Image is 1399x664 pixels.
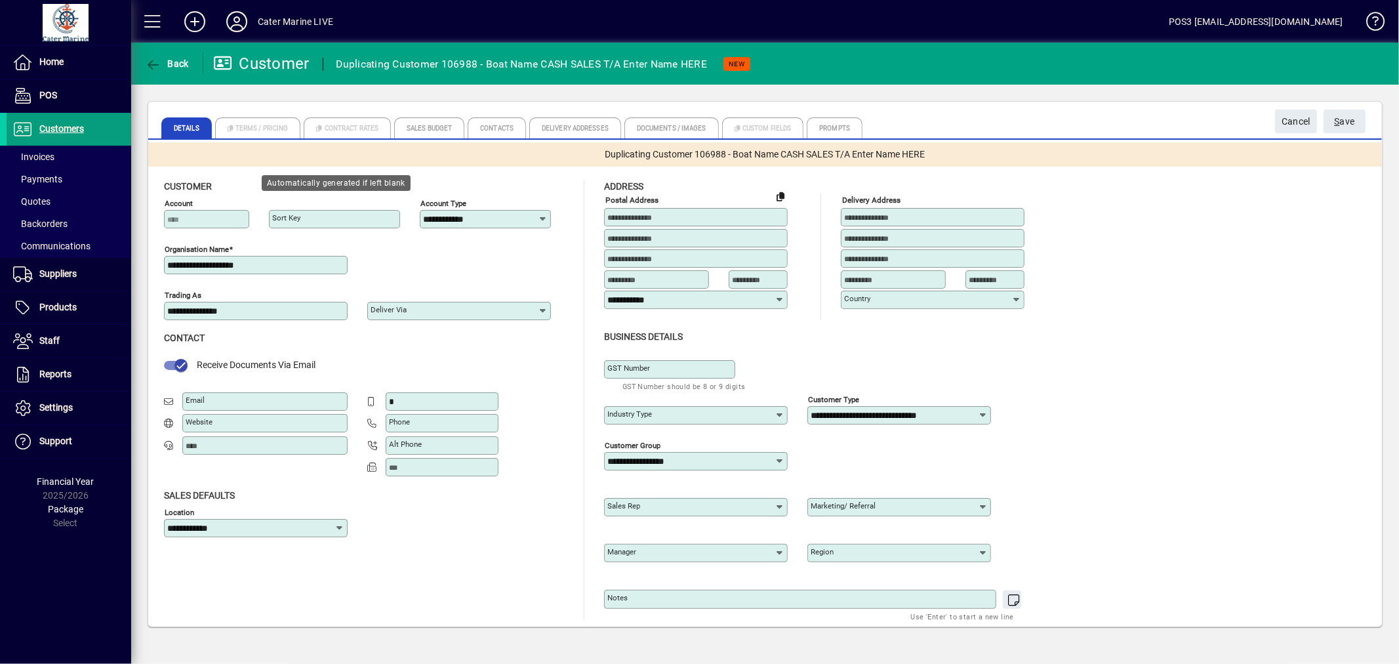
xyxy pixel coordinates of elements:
[7,146,131,168] a: Invoices
[142,52,192,75] button: Back
[7,213,131,235] a: Backorders
[622,379,746,394] mat-hint: GST Number should be 8 or 9 digits
[607,547,636,556] mat-label: Manager
[7,425,131,458] a: Support
[844,294,870,303] mat-label: Country
[729,60,745,68] span: NEW
[607,593,628,602] mat-label: Notes
[213,53,310,74] div: Customer
[1169,11,1343,32] div: POS3 [EMAIL_ADDRESS][DOMAIN_NAME]
[39,90,57,100] span: POS
[911,609,1014,624] mat-hint: Use 'Enter' to start a new line
[1282,111,1310,133] span: Cancel
[39,268,77,279] span: Suppliers
[145,58,189,69] span: Back
[1275,110,1317,133] button: Cancel
[604,331,683,342] span: Business details
[7,325,131,358] a: Staff
[7,46,131,79] a: Home
[7,291,131,324] a: Products
[13,196,51,207] span: Quotes
[1335,111,1355,133] span: ave
[165,291,201,300] mat-label: Trading as
[48,504,83,514] span: Package
[7,358,131,391] a: Reports
[164,333,205,343] span: Contact
[389,417,410,426] mat-label: Phone
[1324,110,1366,133] button: Save
[811,501,876,510] mat-label: Marketing/ Referral
[216,10,258,33] button: Profile
[258,11,333,32] div: Cater Marine LIVE
[186,396,205,405] mat-label: Email
[164,181,212,192] span: Customer
[165,245,229,254] mat-label: Organisation name
[7,190,131,213] a: Quotes
[39,123,84,134] span: Customers
[39,369,71,379] span: Reports
[39,335,60,346] span: Staff
[272,213,300,222] mat-label: Sort key
[811,547,834,556] mat-label: Region
[808,394,859,404] mat-label: Customer type
[7,168,131,190] a: Payments
[39,436,72,446] span: Support
[39,402,73,413] span: Settings
[13,218,68,229] span: Backorders
[389,440,422,449] mat-label: Alt Phone
[13,174,62,184] span: Payments
[7,235,131,257] a: Communications
[13,241,91,251] span: Communications
[7,258,131,291] a: Suppliers
[420,199,466,208] mat-label: Account Type
[165,507,194,516] mat-label: Location
[39,56,64,67] span: Home
[164,490,235,501] span: Sales defaults
[336,54,708,75] div: Duplicating Customer 106988 - Boat Name CASH SALES T/A Enter Name HERE
[604,181,643,192] span: Address
[1335,116,1340,127] span: S
[1356,3,1383,45] a: Knowledge Base
[7,392,131,425] a: Settings
[37,476,94,487] span: Financial Year
[607,409,652,419] mat-label: Industry type
[262,175,411,191] div: Automatically generated if left blank
[131,52,203,75] app-page-header-button: Back
[770,186,791,207] button: Copy to Delivery address
[39,302,77,312] span: Products
[605,148,925,161] span: Duplicating Customer 106988 - Boat Name CASH SALES T/A Enter Name HERE
[165,199,193,208] mat-label: Account
[607,501,640,510] mat-label: Sales rep
[607,363,650,373] mat-label: GST Number
[174,10,216,33] button: Add
[197,360,315,370] span: Receive Documents Via Email
[186,417,213,426] mat-label: Website
[371,305,407,314] mat-label: Deliver via
[7,79,131,112] a: POS
[605,440,660,449] mat-label: Customer group
[13,152,54,162] span: Invoices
